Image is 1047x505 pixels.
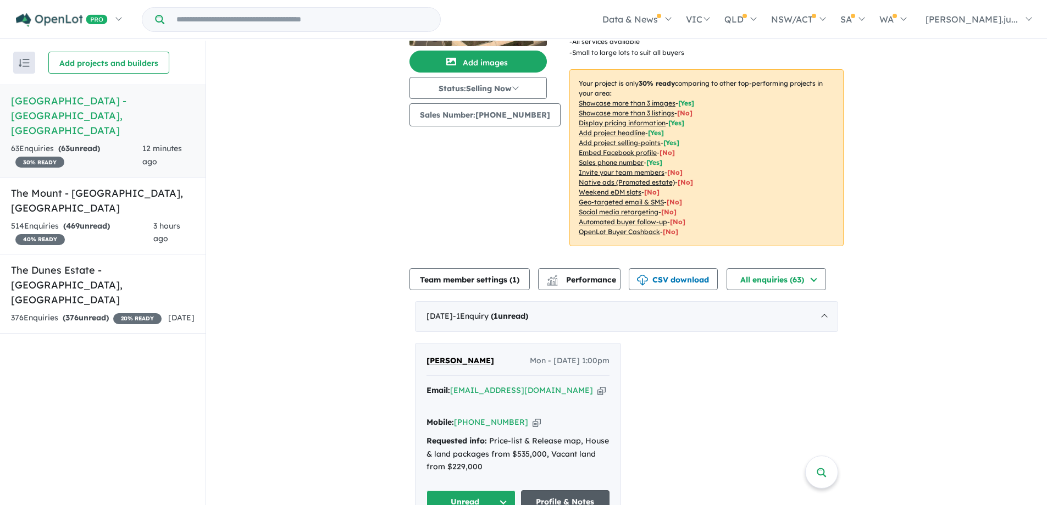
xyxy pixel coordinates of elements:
span: [PERSON_NAME].ju... [926,14,1018,25]
span: [No] [644,188,660,196]
span: [ No ] [677,109,693,117]
span: 1 [494,311,498,321]
button: Sales Number:[PHONE_NUMBER] [409,103,561,126]
span: [No] [667,198,682,206]
span: [No] [678,178,693,186]
u: Add project headline [579,129,645,137]
span: 376 [65,313,79,323]
u: OpenLot Buyer Cashback [579,227,660,236]
strong: ( unread) [63,221,110,231]
strong: ( unread) [63,313,109,323]
p: Your project is only comparing to other top-performing projects in your area: - - - - - - - - - -... [569,69,844,246]
span: 40 % READY [15,234,65,245]
h5: The Dunes Estate - [GEOGRAPHIC_DATA] , [GEOGRAPHIC_DATA] [11,263,195,307]
button: Add projects and builders [48,52,169,74]
a: [EMAIL_ADDRESS][DOMAIN_NAME] [450,385,593,395]
img: line-chart.svg [547,275,557,281]
span: Mon - [DATE] 1:00pm [530,354,610,368]
img: download icon [637,275,648,286]
span: 12 minutes ago [142,143,182,167]
strong: ( unread) [58,143,100,153]
span: [ Yes ] [678,99,694,107]
img: bar-chart.svg [547,278,558,285]
button: Add images [409,51,547,73]
strong: Email: [426,385,450,395]
span: [PERSON_NAME] [426,356,494,365]
img: Openlot PRO Logo White [16,13,108,27]
u: Native ads (Promoted estate) [579,178,675,186]
strong: Mobile: [426,417,454,427]
u: Sales phone number [579,158,644,167]
u: Weekend eDM slots [579,188,641,196]
span: Performance [549,275,616,285]
u: Geo-targeted email & SMS [579,198,664,206]
span: 30 % READY [15,157,64,168]
div: 376 Enquir ies [11,312,162,325]
span: [No] [663,227,678,236]
span: 20 % READY [113,313,162,324]
u: Embed Facebook profile [579,148,657,157]
div: Price-list & Release map, House & land packages from $535,000, Vacant land from $229,000 [426,435,610,474]
span: 3 hours ago [153,221,180,244]
u: Showcase more than 3 images [579,99,675,107]
h5: [GEOGRAPHIC_DATA] - [GEOGRAPHIC_DATA] , [GEOGRAPHIC_DATA] [11,93,195,138]
span: [ Yes ] [663,138,679,147]
span: [ Yes ] [646,158,662,167]
p: - All services available [569,36,693,47]
span: [ No ] [667,168,683,176]
button: Performance [538,268,621,290]
u: Social media retargeting [579,208,658,216]
span: [ No ] [660,148,675,157]
b: 30 % ready [639,79,675,87]
span: [DATE] [168,313,195,323]
span: 1 [512,275,517,285]
strong: Requested info: [426,436,487,446]
a: [PERSON_NAME] [426,354,494,368]
span: [ Yes ] [668,119,684,127]
p: - Small to large lots to suit all buyers [569,47,693,58]
button: Copy [597,385,606,396]
div: 63 Enquir ies [11,142,142,169]
u: Showcase more than 3 listings [579,109,674,117]
div: 514 Enquir ies [11,220,153,246]
h5: The Mount - [GEOGRAPHIC_DATA] , [GEOGRAPHIC_DATA] [11,186,195,215]
span: [No] [670,218,685,226]
u: Invite your team members [579,168,664,176]
u: Add project selling-points [579,138,661,147]
a: [PHONE_NUMBER] [454,417,528,427]
button: All enquiries (63) [727,268,826,290]
span: [ Yes ] [648,129,664,137]
button: Status:Selling Now [409,77,547,99]
span: 63 [61,143,70,153]
span: 469 [66,221,80,231]
input: Try estate name, suburb, builder or developer [167,8,438,31]
span: - 1 Enquir y [453,311,528,321]
button: CSV download [629,268,718,290]
span: [No] [661,208,677,216]
button: Team member settings (1) [409,268,530,290]
u: Automated buyer follow-up [579,218,667,226]
div: [DATE] [415,301,838,332]
u: Display pricing information [579,119,666,127]
img: sort.svg [19,59,30,67]
button: Copy [533,417,541,428]
strong: ( unread) [491,311,528,321]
